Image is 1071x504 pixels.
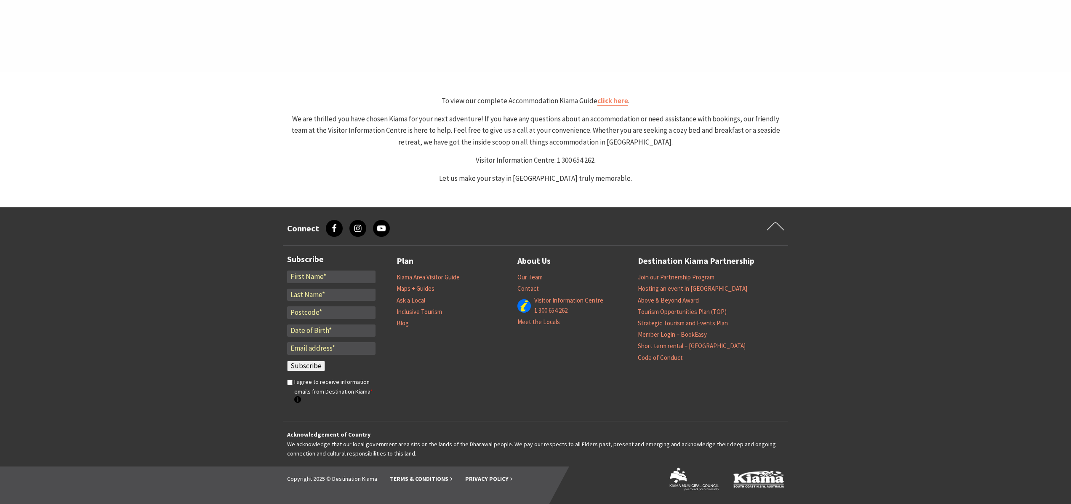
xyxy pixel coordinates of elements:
a: Tourism Opportunities Plan (TOP) [638,308,727,316]
a: Ask a Local [397,296,425,305]
a: Kiama Area Visitor Guide [397,273,460,281]
a: Visitor Information Centre [534,296,603,305]
a: Strategic Tourism and Events Plan [638,319,728,327]
a: Inclusive Tourism [397,308,442,316]
p: Visitor Information Centre: 1 300 654 262. [286,155,785,166]
label: I agree to receive information emails from Destination Kiama [294,377,376,405]
p: Let us make your stay in [GEOGRAPHIC_DATA] truly memorable. [286,173,785,184]
strong: Acknowledgement of Country [287,431,370,438]
a: Member Login – BookEasy [638,330,707,339]
a: Our Team [517,273,543,281]
a: Plan [397,254,413,268]
input: Last Name* [287,289,376,301]
input: Email address* [287,342,376,355]
a: Short term rental – [GEOGRAPHIC_DATA] Code of Conduct [638,342,746,362]
p: We acknowledge that our local government area sits on the lands of the Dharawal people. We pay ou... [287,430,784,458]
a: Hosting an event in [GEOGRAPHIC_DATA] [638,284,747,293]
a: Destination Kiama Partnership [638,254,754,268]
a: click here [597,96,628,106]
p: We are thrilled you have chosen Kiama for your next adventure! If you have any questions about an... [286,113,785,148]
input: Postcode* [287,306,376,319]
input: Subscribe [287,361,325,372]
a: Maps + Guides [397,284,434,293]
a: Join our Partnership Program [638,273,714,281]
a: Above & Beyond Award [638,296,699,305]
h3: Connect [287,223,319,233]
a: Contact [517,284,539,293]
img: Kiama Logo [733,470,784,488]
a: About Us [517,254,551,268]
p: To view our complete Accommodation Kiama Guide . [286,95,785,107]
li: Copyright 2025 © Destination Kiama [287,474,377,483]
h3: Subscribe [287,254,376,264]
input: Date of Birth* [287,324,376,337]
a: Meet the Locals [517,318,560,326]
input: First Name* [287,271,376,283]
a: Privacy Policy [465,475,513,483]
a: Terms & Conditions [390,475,453,483]
a: 1 300 654 262 [534,306,567,315]
a: Blog [397,319,409,327]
